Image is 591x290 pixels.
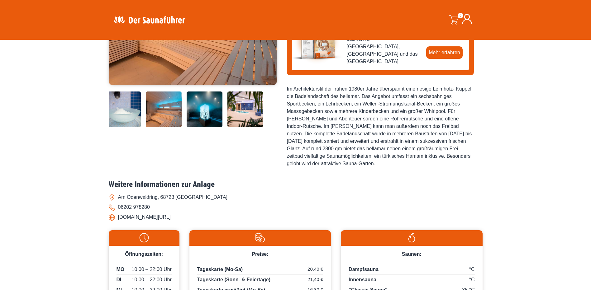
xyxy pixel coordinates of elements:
li: [DOMAIN_NAME][URL] [109,212,483,222]
span: 10:00 – 22:00 Uhr [132,276,172,283]
span: °C [469,266,475,273]
img: der-saunafuehrer-2025-suedwest.jpg [292,16,342,65]
p: Tageskarte (Mo-Sa) [197,266,323,275]
span: Öffnungszeiten: [125,251,163,257]
img: Uhr-weiss.svg [112,233,176,242]
span: 0 [458,13,463,18]
span: DI [117,276,122,283]
span: 21,40 € [307,276,323,283]
h2: Weitere Informationen zur Anlage [109,180,483,189]
span: 10:00 – 22:00 Uhr [132,266,172,273]
img: Flamme-weiss.svg [344,233,479,242]
li: Am Odenwaldring, 68723 [GEOGRAPHIC_DATA] [109,192,483,202]
span: Saunaführer Südwest 2025/2026 - mit mehr als 60 der beliebtesten Saunen für [GEOGRAPHIC_DATA], [G... [347,21,422,65]
span: Innensauna [349,277,376,282]
span: Saunen: [402,251,422,257]
span: 20,40 € [307,266,323,273]
span: MO [117,266,125,273]
div: Im Architekturstil der frühen 1980er Jahre überspannt eine riesige Leimholz- Kuppel die Badelands... [287,85,474,167]
span: Preise: [252,251,268,257]
span: °C [469,276,475,283]
li: 06202 978280 [109,202,483,212]
p: Tageskarte (Sonn- & Feiertage) [197,276,323,285]
a: Mehr erfahren [426,46,463,59]
img: Preise-weiss.svg [193,233,328,242]
span: Dampfsauna [349,267,379,272]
